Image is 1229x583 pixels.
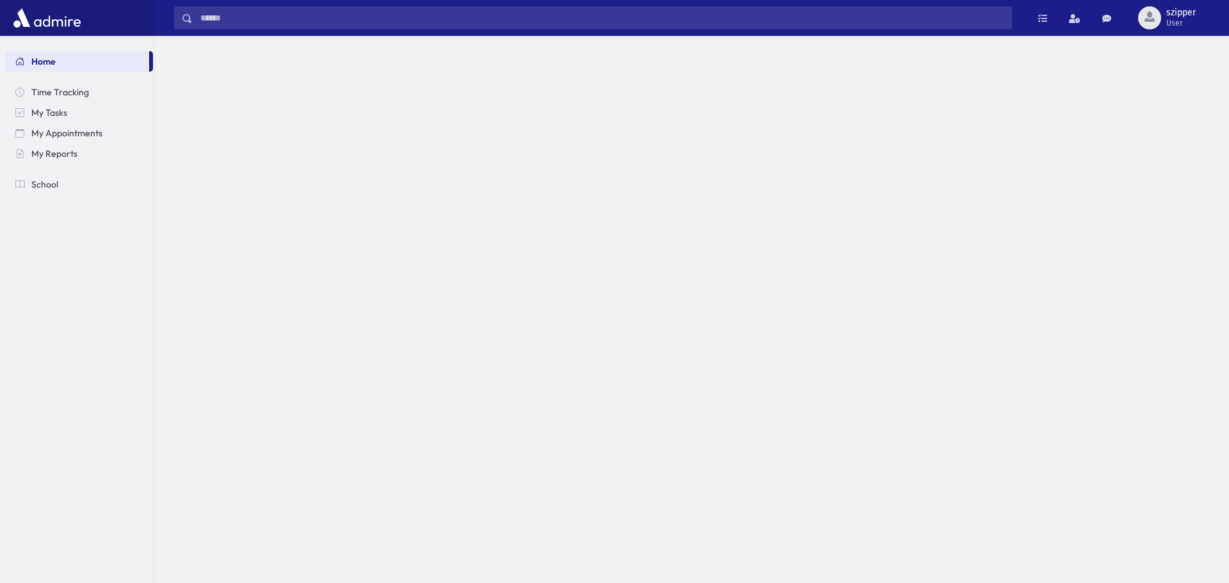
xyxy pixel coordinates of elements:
[5,82,153,102] a: Time Tracking
[1166,8,1196,18] span: szipper
[5,51,149,72] a: Home
[10,5,84,31] img: AdmirePro
[31,148,77,159] span: My Reports
[31,86,89,98] span: Time Tracking
[31,179,58,190] span: School
[31,107,67,118] span: My Tasks
[193,6,1011,29] input: Search
[31,56,56,67] span: Home
[5,123,153,143] a: My Appointments
[31,127,102,139] span: My Appointments
[5,143,153,164] a: My Reports
[1166,18,1196,28] span: User
[5,102,153,123] a: My Tasks
[5,174,153,195] a: School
